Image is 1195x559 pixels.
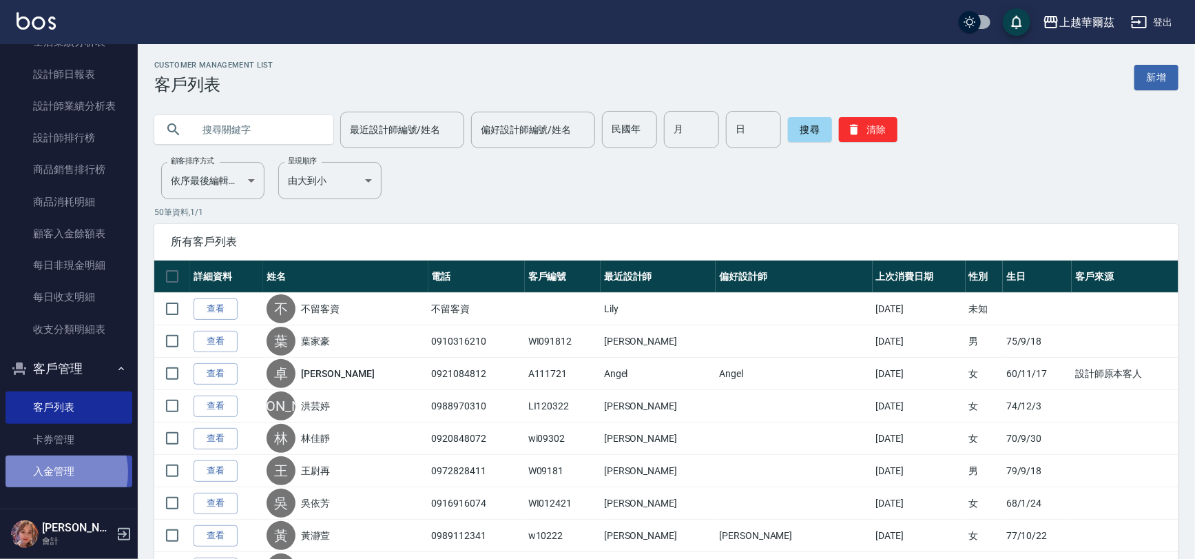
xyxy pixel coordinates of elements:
th: 客戶編號 [525,261,601,293]
a: 每日收支明細 [6,281,132,313]
a: 商品消耗明細 [6,186,132,218]
td: Angel [716,358,873,390]
a: 新增 [1134,65,1178,90]
td: 女 [966,358,1004,390]
td: 男 [966,455,1004,487]
td: 0921084812 [428,358,525,390]
button: 上越華爾茲 [1037,8,1120,37]
div: 黃 [267,521,295,550]
div: 吳 [267,489,295,518]
div: [PERSON_NAME] [267,392,295,420]
div: 不 [267,294,295,323]
td: 79/9/18 [1003,455,1072,487]
img: Logo [17,12,56,30]
img: Person [11,520,39,548]
td: [DATE] [873,455,966,487]
th: 姓名 [263,261,428,293]
td: 男 [966,325,1004,358]
button: 登出 [1125,10,1178,35]
td: W09181 [525,455,601,487]
a: 商品銷售排行榜 [6,154,132,185]
p: 50 筆資料, 1 / 1 [154,206,1178,218]
th: 客戶來源 [1072,261,1178,293]
span: 所有客戶列表 [171,235,1162,249]
td: [DATE] [873,325,966,358]
td: Angel [601,358,716,390]
td: [DATE] [873,423,966,455]
h2: Customer Management List [154,61,273,70]
td: 女 [966,487,1004,520]
td: [DATE] [873,358,966,390]
a: 設計師日報表 [6,59,132,90]
td: 0988970310 [428,390,525,423]
a: 卡券管理 [6,424,132,456]
td: [DATE] [873,487,966,520]
input: 搜尋關鍵字 [193,111,322,148]
a: 不留客資 [301,302,340,316]
div: 卓 [267,359,295,388]
a: 洪芸婷 [301,399,330,413]
td: [DATE] [873,520,966,552]
div: 葉 [267,327,295,356]
td: [PERSON_NAME] [601,520,716,552]
th: 上次消費日期 [873,261,966,293]
td: [DATE] [873,390,966,423]
a: 收支分類明細表 [6,314,132,345]
a: 查看 [194,298,238,320]
td: 0989112341 [428,520,525,552]
button: 客戶管理 [6,351,132,387]
a: 吳依芳 [301,496,330,510]
td: [DATE] [873,293,966,325]
div: 由大到小 [278,162,382,199]
td: wi09302 [525,423,601,455]
label: 顧客排序方式 [171,156,214,166]
th: 最近設計師 [601,261,716,293]
a: 查看 [194,460,238,482]
td: 不留客資 [428,293,525,325]
td: WI012421 [525,487,601,520]
td: WI091812 [525,325,601,358]
td: 70/9/30 [1003,423,1072,455]
td: 75/9/18 [1003,325,1072,358]
a: 顧客入金餘額表 [6,218,132,250]
td: 0916916074 [428,487,525,520]
td: [PERSON_NAME] [601,423,716,455]
a: 每日非現金明細 [6,250,132,281]
a: 葉家豪 [301,334,330,348]
th: 生日 [1003,261,1072,293]
label: 呈現順序 [288,156,317,166]
button: save [1003,8,1030,36]
td: 77/10/22 [1003,520,1072,552]
td: 68/1/24 [1003,487,1072,520]
a: 入金管理 [6,456,132,487]
a: 查看 [194,363,238,385]
td: 女 [966,520,1004,552]
td: A111721 [525,358,601,390]
a: 客戶列表 [6,392,132,423]
a: 林佳靜 [301,431,330,445]
td: 設計師原本客人 [1072,358,1178,390]
td: 0910316210 [428,325,525,358]
td: 0920848072 [428,423,525,455]
td: 74/12/3 [1003,390,1072,423]
td: [PERSON_NAME] [601,390,716,423]
button: 搜尋 [788,117,832,142]
td: [PERSON_NAME] [716,520,873,552]
td: [PERSON_NAME] [601,487,716,520]
th: 性別 [966,261,1004,293]
div: 林 [267,424,295,453]
h5: [PERSON_NAME] [42,521,112,535]
td: w10222 [525,520,601,552]
div: 上越華爾茲 [1059,14,1114,31]
button: 清除 [839,117,897,142]
td: [PERSON_NAME] [601,325,716,358]
td: 未知 [966,293,1004,325]
a: 王尉再 [301,464,330,478]
th: 電話 [428,261,525,293]
th: 偏好設計師 [716,261,873,293]
a: 查看 [194,428,238,449]
h3: 客戶列表 [154,75,273,94]
td: 女 [966,423,1004,455]
td: 女 [966,390,1004,423]
td: Lily [601,293,716,325]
